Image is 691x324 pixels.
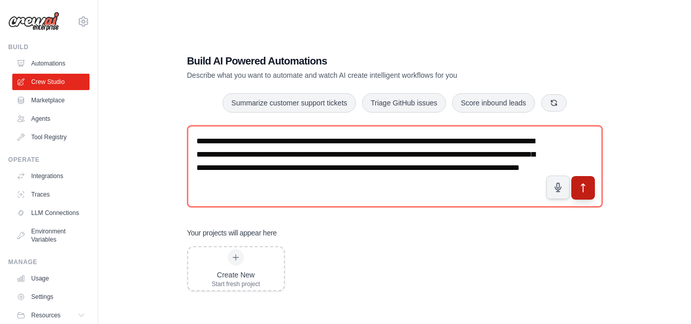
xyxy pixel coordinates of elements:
[12,111,90,127] a: Agents
[187,228,277,238] h3: Your projects will appear here
[8,156,90,164] div: Operate
[12,289,90,305] a: Settings
[12,74,90,90] a: Crew Studio
[222,93,355,113] button: Summarize customer support tickets
[12,223,90,248] a: Environment Variables
[12,168,90,184] a: Integrations
[12,307,90,323] button: Resources
[546,176,570,199] button: Click to speak your automation idea
[8,258,90,266] div: Manage
[12,186,90,203] a: Traces
[452,93,535,113] button: Score inbound leads
[187,54,531,68] h1: Build AI Powered Automations
[187,70,531,80] p: Describe what you want to automate and watch AI create intelligent workflows for you
[362,93,446,113] button: Triage GitHub issues
[8,12,59,31] img: Logo
[12,55,90,72] a: Automations
[12,205,90,221] a: LLM Connections
[8,43,90,51] div: Build
[212,270,260,280] div: Create New
[31,311,60,319] span: Resources
[12,270,90,287] a: Usage
[212,280,260,288] div: Start fresh project
[12,129,90,145] a: Tool Registry
[640,275,691,324] iframe: Chat Widget
[541,94,567,112] button: Get new suggestions
[12,92,90,109] a: Marketplace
